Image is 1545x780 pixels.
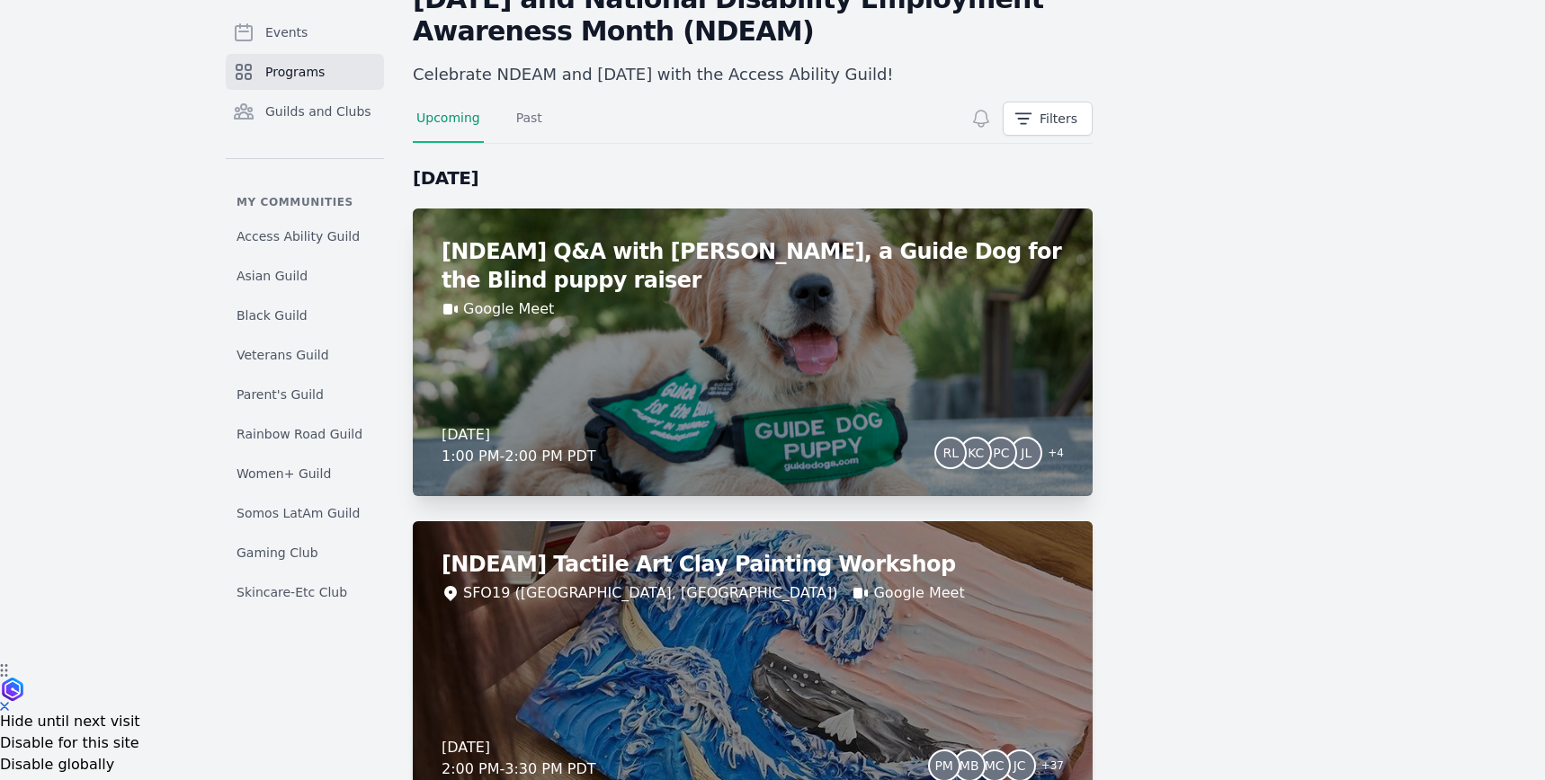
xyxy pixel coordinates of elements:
span: Guilds and Clubs [265,102,371,120]
span: Black Guild [237,306,308,324]
div: SFO19 ([GEOGRAPHIC_DATA], [GEOGRAPHIC_DATA]) [463,582,837,604]
span: PM [934,759,953,772]
h2: [DATE] [413,165,1093,191]
span: RL [943,447,960,459]
a: Women+ Guild [226,457,384,490]
div: [DATE] 1:00 PM - 2:00 PM PDT [442,424,596,467]
span: KC [968,447,984,459]
a: Guilds and Clubs [226,93,384,129]
a: Google Meet [463,298,554,320]
a: Past [513,109,546,143]
span: MC [985,759,1005,772]
button: Filters [1003,102,1093,136]
a: Programs [226,54,384,90]
a: [NDEAM] Q&A with [PERSON_NAME], a Guide Dog for the Blind puppy raiserGoogle Meet[DATE]1:00 PM-2:... [413,208,1093,496]
a: Skincare-Etc Club [226,576,384,608]
span: Somos LatAm Guild [237,504,360,522]
span: + 4 [1037,442,1064,467]
a: Events [226,14,384,50]
a: Rainbow Road Guild [226,418,384,450]
span: MB [960,759,979,772]
h2: [NDEAM] Q&A with [PERSON_NAME], a Guide Dog for the Blind puppy raiser [442,237,1064,295]
span: Events [265,23,308,41]
span: Asian Guild [237,267,308,285]
a: Access Ability Guild [226,220,384,253]
span: Rainbow Road Guild [237,425,362,443]
span: Access Ability Guild [237,227,360,245]
a: Upcoming [413,109,484,143]
a: Google Meet [873,582,964,604]
span: PC [993,447,1009,459]
a: Black Guild [226,299,384,332]
a: Gaming Club [226,536,384,569]
span: JL [1021,447,1031,459]
span: Parent's Guild [237,386,324,403]
span: Skincare-Etc Club [237,583,347,601]
p: Celebrate NDEAM and [DATE] with the Access Ability Guild! [413,62,1093,87]
span: Women+ Guild [237,465,331,483]
h2: [NDEAM] Tactile Art Clay Painting Workshop [442,550,1064,579]
span: Gaming Club [237,544,318,562]
a: Veterans Guild [226,339,384,371]
span: Veterans Guild [237,346,329,364]
a: Somos LatAm Guild [226,497,384,529]
p: My communities [226,195,384,209]
a: Asian Guild [226,260,384,292]
span: + 37 [1031,755,1064,780]
span: JC [1014,759,1026,772]
span: Programs [265,63,325,81]
div: [DATE] 2:00 PM - 3:30 PM PDT [442,737,596,780]
button: Subscribe [967,104,996,133]
a: Parent's Guild [226,378,384,411]
nav: Sidebar [226,14,384,597]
